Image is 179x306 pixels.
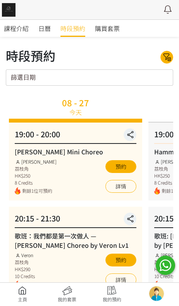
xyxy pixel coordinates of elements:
a: 購買套票 [95,20,120,37]
a: 日曆 [38,20,51,37]
div: 歌班：我們都是第一次做人 — [PERSON_NAME] Choreo by Veron Lv1 [15,231,136,250]
div: 荔枝角 [15,165,57,172]
div: 荔枝角 [15,259,52,266]
div: [PERSON_NAME] [15,158,57,165]
button: 預約 [105,254,136,266]
div: 時段預約 [6,46,55,65]
div: Veron [15,252,52,259]
img: fire.png [15,281,21,288]
div: 19:00 - 20:00 [15,128,136,144]
a: 課程介紹 [4,20,29,37]
img: fire.png [15,187,21,195]
span: 剩餘1位可預約 [22,281,52,288]
div: HK$290 [15,266,52,273]
div: 20:15 - 21:30 [15,213,136,228]
div: 10 Credits [15,273,52,280]
span: 時段預約 [60,24,85,33]
div: 08 - 27 [62,98,89,107]
span: 購買套票 [95,24,120,33]
img: fire.png [154,187,160,195]
div: 8 Credits [15,179,57,186]
span: 日曆 [38,24,51,33]
a: 詳情 [105,273,136,286]
div: 今天 [69,107,82,117]
button: 預約 [105,160,136,173]
div: HK$250 [15,172,57,179]
a: 詳情 [105,180,136,193]
span: 剩餘1位可預約 [22,187,57,195]
div: [PERSON_NAME] Mini Choreo [15,147,136,156]
img: fire.png [154,281,160,288]
span: 課程介紹 [4,24,29,33]
input: 篩選日期 [6,69,173,86]
a: 時段預約 [60,20,85,37]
